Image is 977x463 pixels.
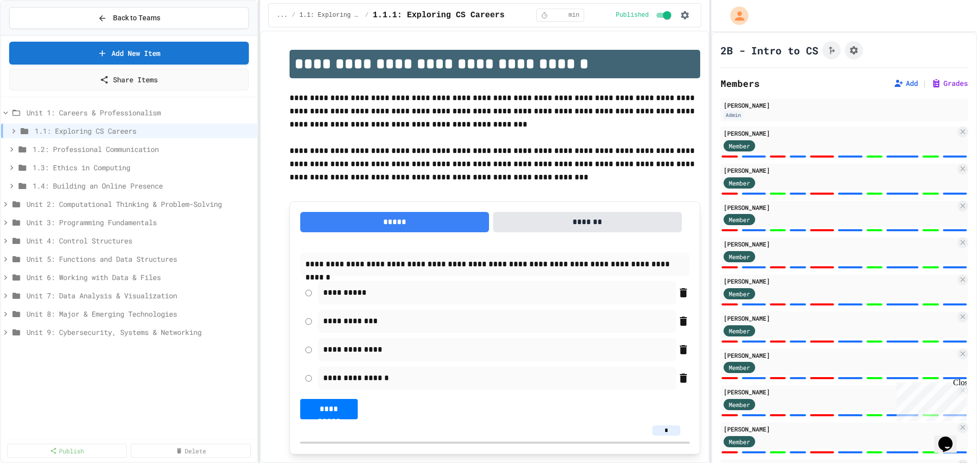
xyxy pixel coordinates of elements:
[931,78,968,88] button: Grades
[568,11,580,19] span: min
[26,327,253,337] span: Unit 9: Cybersecurity, Systems & Networking
[724,166,956,175] div: [PERSON_NAME]
[721,76,760,90] h2: Members
[724,351,956,360] div: [PERSON_NAME]
[33,144,253,155] span: 1.2: Professional Communication
[26,199,253,209] span: Unit 2: Computational Thinking & Problem-Solving
[894,78,918,88] button: Add
[616,9,673,21] div: Content is published and visible to students
[35,126,253,136] span: 1.1: Exploring CS Careers
[292,11,295,19] span: /
[277,11,288,19] span: ...
[26,272,253,283] span: Unit 6: Working with Data & Files
[131,444,250,458] a: Delete
[729,215,750,224] span: Member
[729,252,750,261] span: Member
[26,254,253,264] span: Unit 5: Functions and Data Structures
[33,162,253,173] span: 1.3: Ethics in Computing
[616,11,649,19] span: Published
[724,239,956,249] div: [PERSON_NAME]
[9,69,249,90] a: Share Items
[9,7,249,29] button: Back to Teams
[724,314,956,323] div: [PERSON_NAME]
[9,42,249,65] a: Add New Item
[372,9,504,21] span: 1.1.1: Exploring CS Careers
[33,180,253,191] span: 1.4: Building an Online Presence
[26,235,253,246] span: Unit 4: Control Structures
[724,424,956,434] div: [PERSON_NAME]
[7,444,127,458] a: Publish
[4,4,70,65] div: Chat with us now!Close
[113,13,160,23] span: Back to Teams
[721,43,818,57] h1: 2B - Intro to CS
[922,77,927,89] span: |
[720,4,751,27] div: My Account
[26,308,253,319] span: Unit 8: Major & Emerging Technologies
[300,11,361,19] span: 1.1: Exploring CS Careers
[934,422,967,453] iframe: chat widget
[729,437,750,446] span: Member
[365,11,368,19] span: /
[724,111,743,119] div: Admin
[845,41,863,59] button: Assignment Settings
[729,141,750,150] span: Member
[724,203,956,212] div: [PERSON_NAME]
[729,178,750,188] span: Member
[724,387,956,396] div: [PERSON_NAME]
[26,290,253,301] span: Unit 7: Data Analysis & Visualization
[729,326,750,335] span: Member
[729,363,750,372] span: Member
[724,129,956,138] div: [PERSON_NAME]
[26,107,253,118] span: Unit 1: Careers & Professionalism
[724,276,956,286] div: [PERSON_NAME]
[729,400,750,409] span: Member
[26,217,253,228] span: Unit 3: Programming Fundamentals
[822,41,841,59] button: Click to see fork details
[893,378,967,421] iframe: chat widget
[729,289,750,298] span: Member
[724,101,965,110] div: [PERSON_NAME]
